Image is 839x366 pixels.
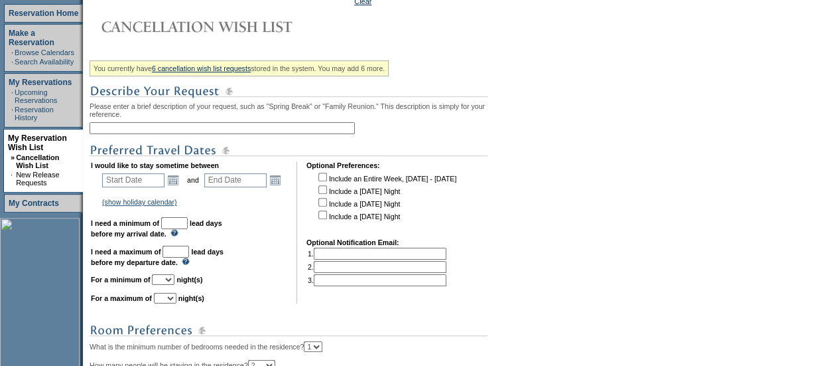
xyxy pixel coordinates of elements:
[308,274,446,286] td: 3.
[11,58,13,66] td: ·
[182,258,190,265] img: questionMark_lightBlue.gif
[16,153,59,169] a: Cancellation Wish List
[268,173,283,187] a: Open the calendar popup.
[90,60,389,76] div: You currently have stored in the system. You may add 6 more.
[178,294,204,302] b: night(s)
[91,219,222,238] b: lead days before my arrival date.
[11,48,13,56] td: ·
[9,9,78,18] a: Reservation Home
[15,48,74,56] a: Browse Calendars
[91,161,219,169] b: I would like to stay sometime between
[90,13,355,40] img: Cancellation Wish List
[16,171,59,187] a: New Release Requests
[15,88,57,104] a: Upcoming Reservations
[8,134,67,152] a: My Reservation Wish List
[11,88,13,104] td: ·
[91,219,159,227] b: I need a minimum of
[91,248,161,256] b: I need a maximum of
[176,276,202,284] b: night(s)
[166,173,180,187] a: Open the calendar popup.
[11,153,15,161] b: »
[308,261,446,273] td: 2.
[152,64,251,72] a: 6 cancellation wish list requests
[91,294,152,302] b: For a maximum of
[308,248,446,260] td: 1.
[316,171,456,229] td: Include an Entire Week, [DATE] - [DATE] Include a [DATE] Night Include a [DATE] Night Include a [...
[11,171,15,187] td: ·
[9,199,59,208] a: My Contracts
[185,171,201,189] td: and
[9,78,72,87] a: My Reservations
[90,322,487,339] img: subTtlRoomPreferences.gif
[102,173,164,187] input: Date format: M/D/Y. Shortcut keys: [T] for Today. [UP] or [.] for Next Day. [DOWN] or [,] for Pre...
[15,58,74,66] a: Search Availability
[15,106,54,122] a: Reservation History
[306,238,399,246] b: Optional Notification Email:
[91,248,224,266] b: lead days before my departure date.
[306,161,380,169] b: Optional Preferences:
[11,106,13,122] td: ·
[204,173,267,187] input: Date format: M/D/Y. Shortcut keys: [T] for Today. [UP] or [.] for Next Day. [DOWN] or [,] for Pre...
[9,29,54,47] a: Make a Reservation
[102,198,177,206] a: (show holiday calendar)
[91,276,150,284] b: For a minimum of
[170,229,178,236] img: questionMark_lightBlue.gif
